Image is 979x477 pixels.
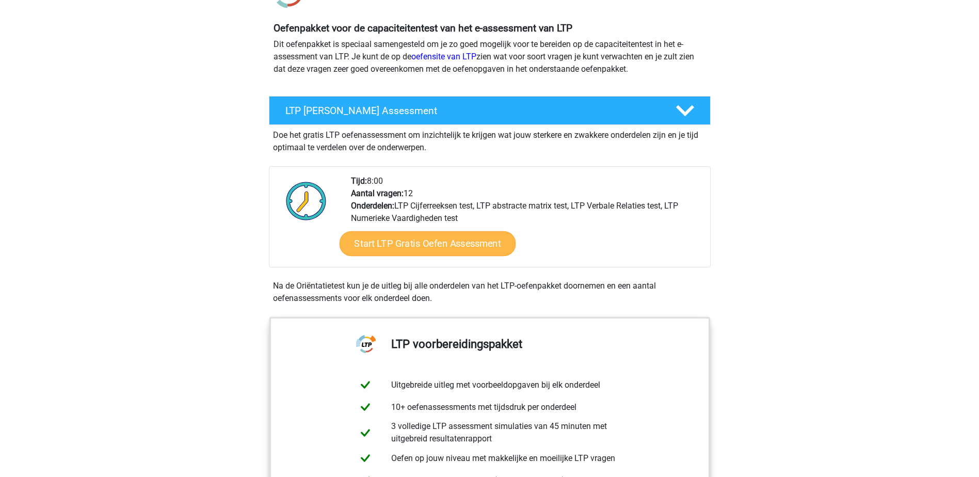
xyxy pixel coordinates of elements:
[269,125,711,154] div: Doe het gratis LTP oefenassessment om inzichtelijk te krijgen wat jouw sterkere en zwakkere onder...
[351,201,394,211] b: Onderdelen:
[269,280,711,305] div: Na de Oriëntatietest kun je de uitleg bij alle onderdelen van het LTP-oefenpakket doornemen en ee...
[351,188,404,198] b: Aantal vragen:
[351,176,367,186] b: Tijd:
[274,22,572,34] b: Oefenpakket voor de capaciteitentest van het e-assessment van LTP
[274,38,706,75] p: Dit oefenpakket is speciaal samengesteld om je zo goed mogelijk voor te bereiden op de capaciteit...
[265,96,715,125] a: LTP [PERSON_NAME] Assessment
[343,175,710,267] div: 8:00 12 LTP Cijferreeksen test, LTP abstracte matrix test, LTP Verbale Relaties test, LTP Numerie...
[280,175,332,227] img: Klok
[411,52,476,61] a: oefensite van LTP
[339,231,516,256] a: Start LTP Gratis Oefen Assessment
[285,105,659,117] h4: LTP [PERSON_NAME] Assessment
